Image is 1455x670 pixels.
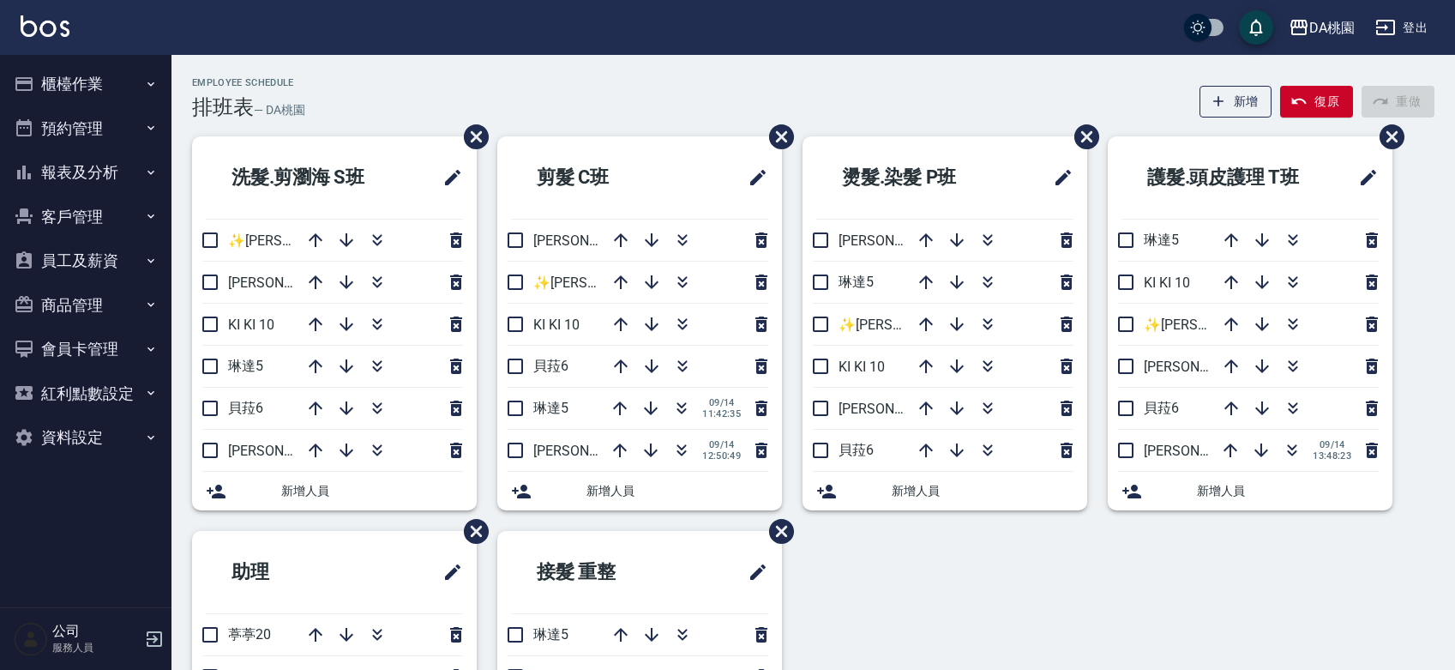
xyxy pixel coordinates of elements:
span: 刪除班表 [1367,112,1407,162]
button: 員工及薪資 [7,238,165,283]
span: [PERSON_NAME]3 [839,401,949,417]
span: 新增人員 [892,482,1073,500]
button: 商品管理 [7,283,165,328]
span: 貝菈6 [228,400,263,416]
span: 琳達5 [1144,232,1179,248]
button: 復原 [1280,86,1353,118]
span: 新增人員 [1197,482,1379,500]
span: 貝菈6 [533,358,568,374]
div: 新增人員 [1108,472,1392,510]
p: 服務人員 [52,640,140,655]
h2: Employee Schedule [192,77,305,88]
span: 09/14 [702,397,741,408]
div: 新增人員 [803,472,1087,510]
span: 貝菈6 [1144,400,1179,416]
img: Person [14,622,48,656]
h3: 排班表 [192,95,254,119]
span: 刪除班表 [1061,112,1102,162]
span: KI KI 10 [533,317,580,333]
span: 11:42:35 [702,408,741,420]
span: 修改班表的標題 [1043,157,1073,198]
span: 琳達5 [533,400,568,416]
span: [PERSON_NAME]8 [1144,359,1254,375]
button: 報表及分析 [7,150,165,195]
h2: 接髮 重整 [511,541,689,603]
span: 琳達5 [839,274,874,290]
button: 資料設定 [7,415,165,460]
button: save [1239,10,1273,45]
div: 新增人員 [497,472,782,510]
span: 貝菈6 [839,442,874,458]
span: 13:48:23 [1313,450,1351,462]
span: 刪除班表 [756,506,797,557]
img: Logo [21,15,69,37]
button: 客戶管理 [7,195,165,239]
span: ✨[PERSON_NAME][PERSON_NAME] ✨16 [839,317,1097,333]
span: 新增人員 [586,482,768,500]
span: 修改班表的標題 [737,157,768,198]
div: 新增人員 [192,472,477,510]
span: [PERSON_NAME]3 [1144,443,1254,459]
button: DA桃園 [1282,10,1362,45]
button: 新增 [1199,86,1272,118]
h2: 護髮.頭皮護理 T班 [1121,147,1336,208]
span: 修改班表的標題 [737,552,768,593]
button: 紅利點數設定 [7,371,165,416]
span: 12:50:49 [702,450,741,462]
span: KI KI 10 [1144,275,1190,291]
span: [PERSON_NAME]3 [533,232,644,249]
span: 琳達5 [228,358,263,374]
h2: 剪髮 C班 [511,147,686,208]
h2: 助理 [206,541,364,603]
span: [PERSON_NAME]8 [228,443,339,459]
button: 預約管理 [7,106,165,151]
span: [PERSON_NAME]8 [533,443,644,459]
h2: 洗髮.剪瀏海 S班 [206,147,411,208]
span: ✨[PERSON_NAME][PERSON_NAME] ✨16 [533,275,792,291]
span: 09/14 [1313,439,1351,450]
span: 刪除班表 [756,112,797,162]
h2: 燙髮.染髮 P班 [816,147,1013,208]
button: 登出 [1368,12,1434,44]
span: 09/14 [702,439,741,450]
span: [PERSON_NAME]8 [839,232,949,249]
span: 刪除班表 [451,112,491,162]
span: 葶葶20 [228,626,271,643]
div: DA桃園 [1309,17,1355,39]
span: ✨[PERSON_NAME][PERSON_NAME] ✨16 [228,232,487,249]
span: 修改班表的標題 [432,157,463,198]
span: 琳達5 [533,626,568,643]
span: KI KI 10 [839,359,885,375]
span: 刪除班表 [451,506,491,557]
button: 櫃檯作業 [7,62,165,106]
button: 會員卡管理 [7,327,165,371]
h5: 公司 [52,623,140,640]
span: 修改班表的標題 [432,552,463,593]
h6: — DA桃園 [254,101,305,119]
span: 修改班表的標題 [1348,157,1379,198]
span: KI KI 10 [228,317,274,333]
span: ✨[PERSON_NAME][PERSON_NAME] ✨16 [1144,317,1403,333]
span: [PERSON_NAME]3 [228,275,339,291]
span: 新增人員 [281,482,463,500]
